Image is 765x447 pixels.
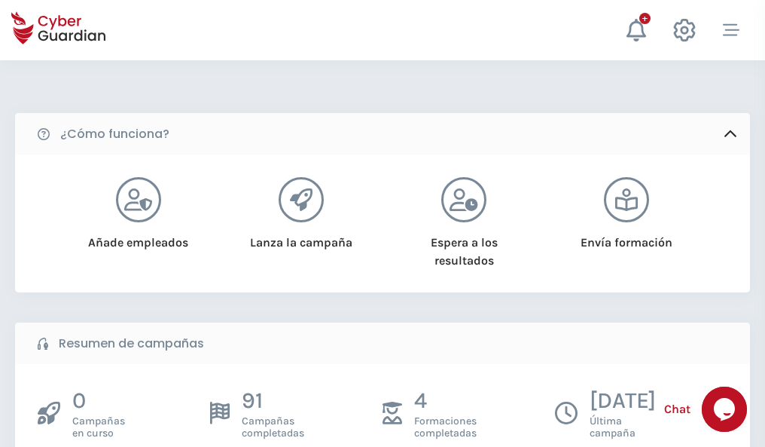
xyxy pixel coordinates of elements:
[239,222,363,252] div: Lanza la campaña
[402,222,526,270] div: Espera a los resultados
[72,387,125,415] p: 0
[590,387,656,415] p: [DATE]
[59,335,204,353] b: Resumen de campañas
[702,387,750,432] iframe: chat widget
[76,222,200,252] div: Añade empleados
[60,125,169,143] b: ¿Cómo funciona?
[565,222,689,252] div: Envía formación
[414,387,477,415] p: 4
[664,400,690,418] span: Chat
[414,415,477,439] span: Formaciones completadas
[242,415,304,439] span: Campañas completadas
[639,13,651,24] div: +
[72,415,125,439] span: Campañas en curso
[590,415,656,439] span: Última campaña
[242,387,304,415] p: 91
